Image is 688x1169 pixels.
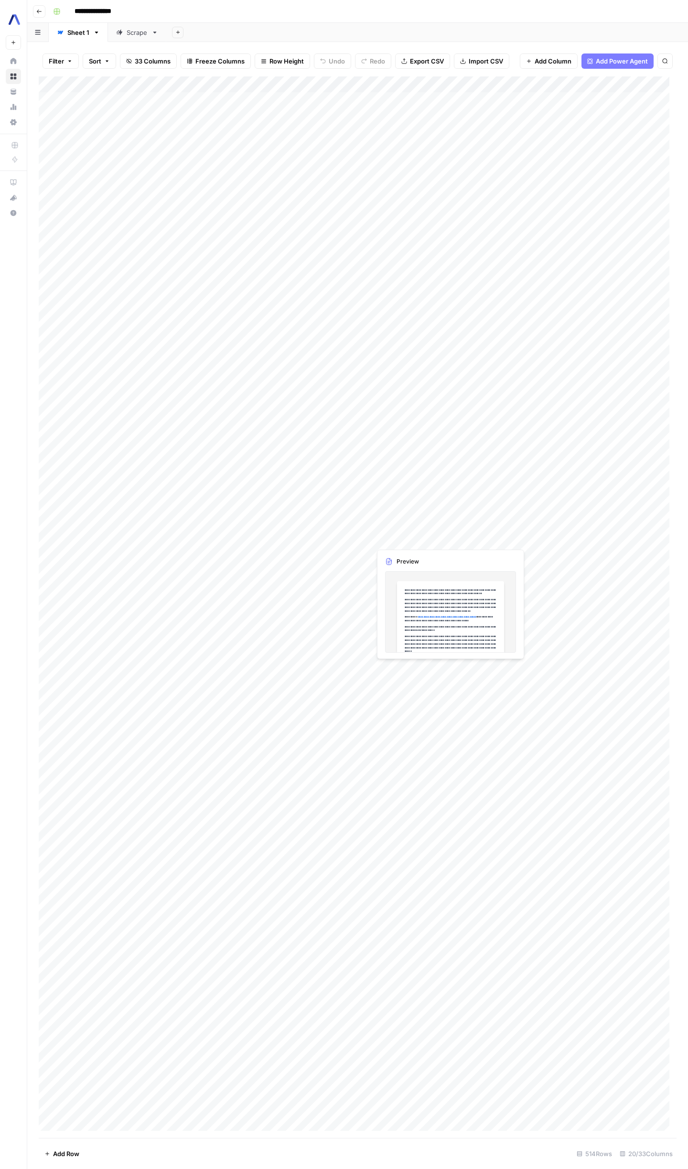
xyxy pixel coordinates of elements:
span: Sort [89,56,101,66]
button: Help + Support [6,205,21,221]
a: Browse [6,69,21,84]
img: Assembly AI Logo [6,11,23,28]
button: Filter [43,53,79,69]
button: Add Power Agent [581,53,654,69]
button: Redo [355,53,391,69]
a: Usage [6,99,21,115]
button: 33 Columns [120,53,177,69]
div: Sheet 1 [67,28,89,37]
span: Redo [370,56,385,66]
span: 33 Columns [135,56,171,66]
button: Add Column [520,53,578,69]
div: 514 Rows [573,1146,616,1161]
span: Freeze Columns [195,56,245,66]
span: Add Row [53,1149,79,1158]
button: Workspace: Assembly AI [6,8,21,32]
a: Home [6,53,21,69]
a: AirOps Academy [6,175,21,190]
button: Import CSV [454,53,509,69]
span: Export CSV [410,56,444,66]
div: Scrape [127,28,148,37]
span: Import CSV [469,56,503,66]
a: Settings [6,115,21,130]
button: Export CSV [395,53,450,69]
button: Sort [83,53,116,69]
button: Add Row [39,1146,85,1161]
a: Your Data [6,84,21,99]
button: Row Height [255,53,310,69]
a: Sheet 1 [49,23,108,42]
a: Scrape [108,23,166,42]
div: 20/33 Columns [616,1146,677,1161]
button: What's new? [6,190,21,205]
span: Row Height [269,56,304,66]
div: What's new? [6,191,21,205]
button: Freeze Columns [181,53,251,69]
span: Add Power Agent [596,56,648,66]
button: Undo [314,53,351,69]
span: Undo [329,56,345,66]
span: Add Column [535,56,571,66]
span: Filter [49,56,64,66]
